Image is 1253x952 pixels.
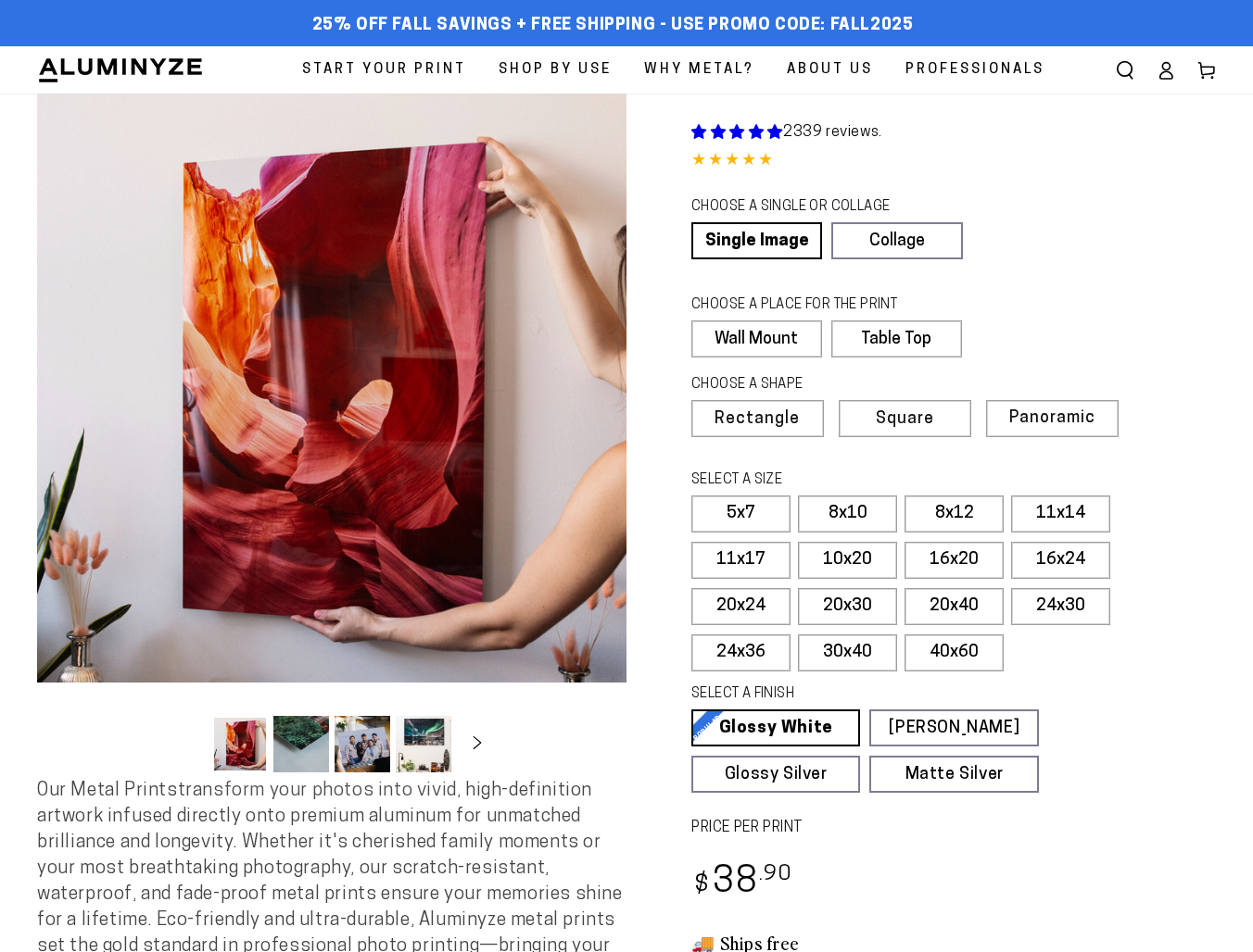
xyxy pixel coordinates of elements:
a: About Us [773,46,887,94]
button: Load image 4 in gallery view [396,716,451,772]
label: 16x24 [1011,542,1110,579]
legend: CHOOSE A SHAPE [691,375,947,395]
label: 10x20 [798,542,897,579]
span: Rectangle [715,411,800,428]
button: Load image 2 in gallery view [273,716,329,772]
media-gallery: Gallery Viewer [37,94,626,778]
button: Load image 1 in gallery view [212,716,268,772]
span: Start Your Print [302,57,466,82]
label: 30x40 [798,634,897,671]
span: 25% off FALL Savings + Free Shipping - Use Promo Code: FALL2025 [312,16,914,36]
label: PRICE PER PRINT [691,818,1216,839]
label: 40x60 [905,634,1004,671]
div: 4.84 out of 5.0 stars [691,148,1216,175]
a: Why Metal? [630,46,768,94]
label: 8x10 [798,495,897,532]
span: Square [876,411,934,428]
button: Slide right [457,724,498,765]
label: 20x30 [798,588,897,625]
legend: SELECT A FINISH [691,684,999,705]
label: 24x36 [691,634,791,671]
span: Why Metal? [644,57,754,82]
label: Wall Mount [691,320,822,357]
label: 11x17 [691,542,791,579]
a: Matte Silver [869,756,1038,793]
span: Professionals [905,57,1044,82]
a: Start Your Print [288,46,480,94]
span: Shop By Use [499,57,612,82]
span: $ [694,873,710,898]
label: 11x14 [1011,495,1110,532]
a: Single Image [691,222,822,259]
label: 8x12 [905,495,1004,532]
bdi: 38 [691,865,792,901]
legend: CHOOSE A SINGLE OR COLLAGE [691,197,945,218]
summary: Search our site [1105,50,1145,91]
a: Glossy Silver [691,756,860,793]
legend: SELECT A SIZE [691,470,999,491]
a: Shop By Use [485,46,626,94]
button: Slide left [166,724,207,765]
label: 20x24 [691,588,791,625]
label: 16x20 [905,542,1004,579]
a: Professionals [892,46,1058,94]
a: Collage [831,222,962,259]
label: 24x30 [1011,588,1110,625]
legend: CHOOSE A PLACE FOR THE PRINT [691,295,944,316]
span: About Us [787,57,873,82]
sup: .90 [759,864,792,885]
a: Glossy White [691,709,860,746]
button: Load image 3 in gallery view [335,716,390,772]
label: 20x40 [905,588,1004,625]
label: Table Top [831,320,962,357]
span: Panoramic [1009,409,1095,427]
label: 5x7 [691,495,791,532]
img: Aluminyze [37,56,204,84]
a: [PERSON_NAME] [869,709,1038,746]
